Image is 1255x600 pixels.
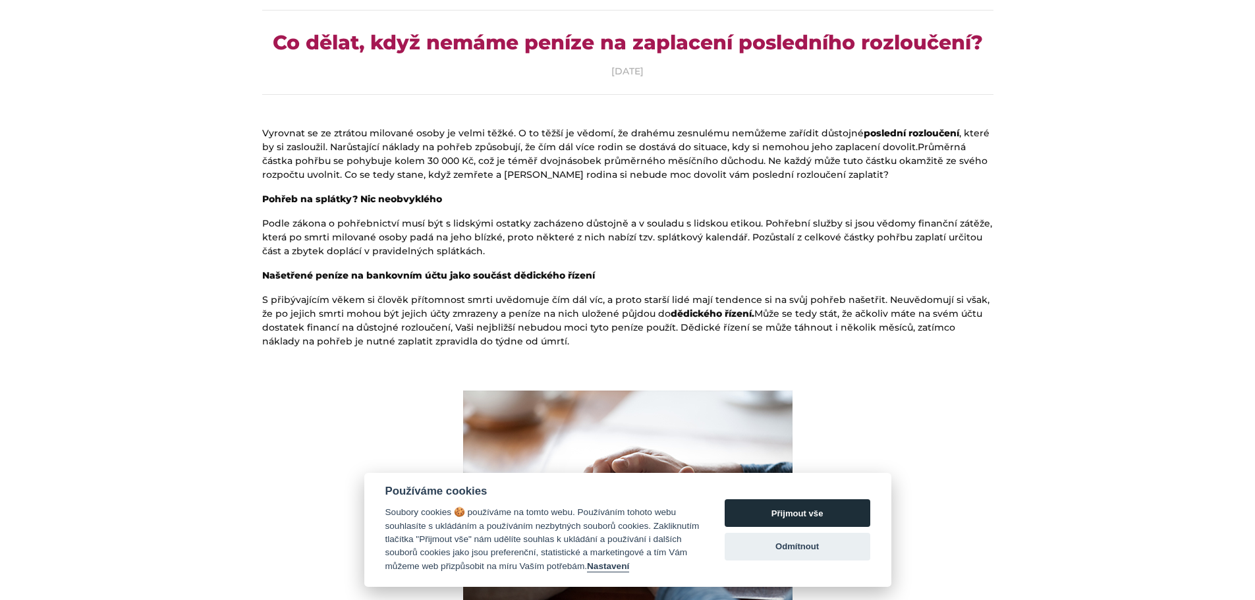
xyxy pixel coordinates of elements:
[262,126,993,182] p: Vyrovnat se ze ztrátou milované osoby je velmi těžké. O to těžší je vědomí, že drahému zesnulému ...
[385,485,700,498] div: Používáme cookies
[864,127,959,139] strong: poslední rozloučení
[262,217,993,258] p: Podle zákona o pohřebnictví musí být s lidskými ostatky zacházeno důstojně a v souladu s lidskou ...
[262,269,595,281] strong: Našetřené peníze na bankovním účtu jako součást dědického řízení
[671,308,754,319] strong: dědického řízení.
[385,506,700,573] div: Soubory cookies 🍪 používáme na tomto webu. Používáním tohoto webu souhlasíte s ukládáním a použív...
[262,193,442,205] strong: Pohřeb na splátky? Nic neobvyklého
[587,561,629,572] button: Nastavení
[262,293,993,348] p: S přibývajícím věkem si člověk přítomnost smrti uvědomuje čím dál víc, a proto starší lidé mají t...
[262,26,993,59] h1: Co dělat, když nemáme peníze na zaplacení posledního rozloučení?
[262,65,993,78] div: [DATE]
[725,533,870,560] button: Odmítnout
[725,499,870,527] button: Přijmout vše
